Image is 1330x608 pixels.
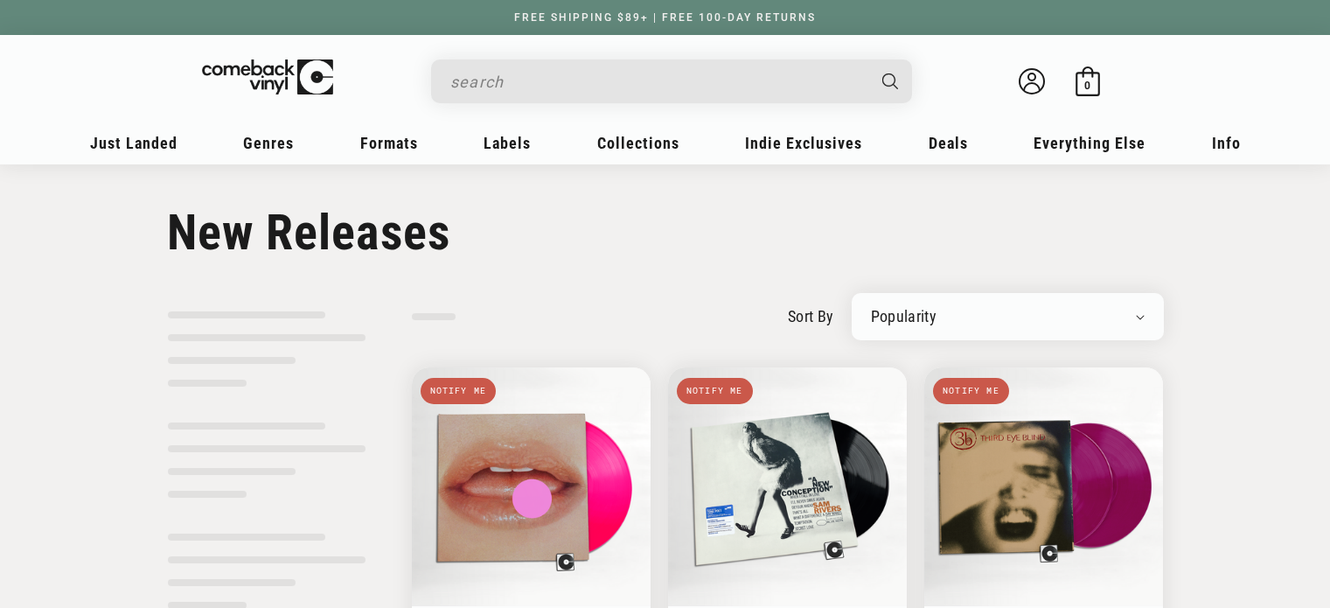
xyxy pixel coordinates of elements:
button: Search [867,59,914,103]
h1: New Releases [167,204,1164,262]
a: FREE SHIPPING $89+ | FREE 100-DAY RETURNS [497,11,833,24]
span: 0 [1084,79,1090,92]
span: Just Landed [90,134,178,152]
div: Search [431,59,912,103]
span: Info [1212,134,1241,152]
input: search [450,64,865,100]
span: Indie Exclusives [745,134,862,152]
span: Labels [484,134,531,152]
span: Collections [597,134,679,152]
span: Deals [929,134,968,152]
span: Everything Else [1034,134,1145,152]
span: Formats [360,134,418,152]
label: sort by [788,304,834,328]
span: Genres [243,134,294,152]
